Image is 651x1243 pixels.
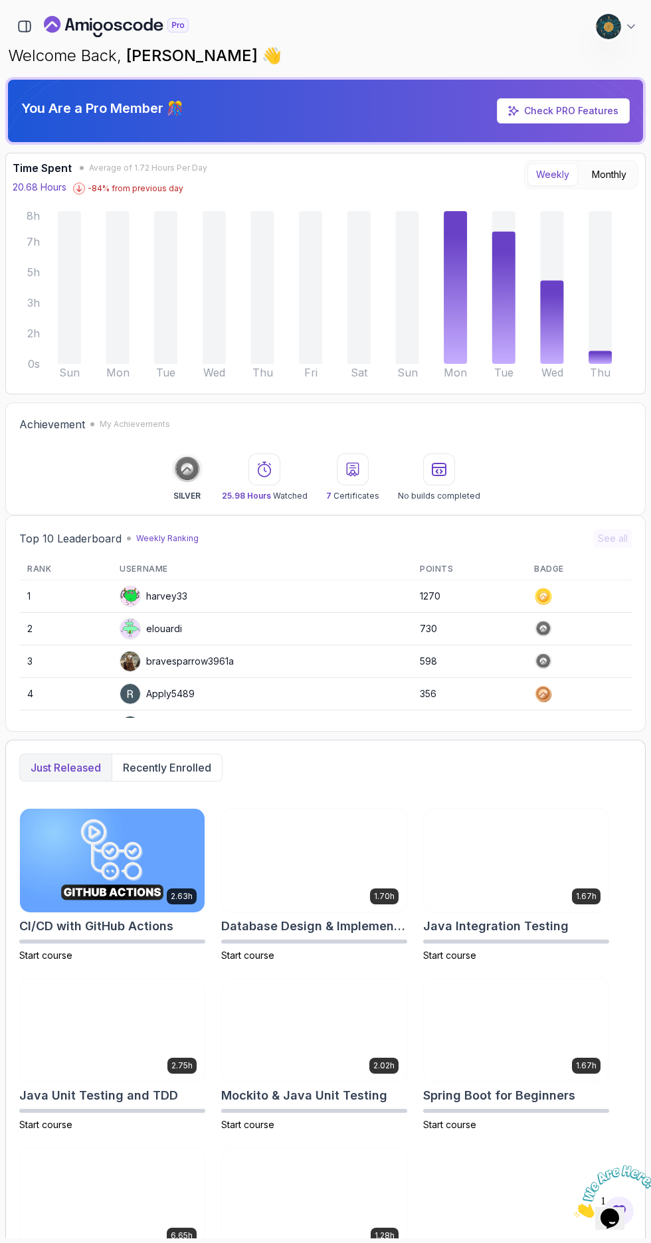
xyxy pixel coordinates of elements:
h2: CI/CD with GitHub Actions [19,917,173,936]
tspan: 5h [27,266,40,279]
th: Username [112,558,412,580]
a: Spring Boot for Beginners card1.67hSpring Boot for BeginnersStart course [423,978,609,1132]
tspan: Tue [156,366,175,379]
span: 1 [5,5,11,17]
tspan: Thu [590,366,610,379]
div: Apply5489 [120,683,195,704]
h2: Java Integration Testing [423,917,569,936]
p: Weekly Ranking [136,533,199,544]
tspan: Tue [494,366,513,379]
img: default monster avatar [120,619,140,639]
th: Badge [526,558,632,580]
td: 341 [412,710,526,743]
p: Just released [31,760,101,776]
tspan: Wed [203,366,225,379]
tspan: Wed [541,366,563,379]
div: harvey33 [120,586,187,607]
a: Java Unit Testing and TDD card2.75hJava Unit Testing and TDDStart course [19,978,205,1132]
p: 2.63h [171,891,193,902]
button: Monthly [583,163,635,186]
span: 👋 [260,43,284,68]
span: Average of 1.72 Hours Per Day [89,163,207,173]
span: Start course [221,1119,274,1130]
img: Java Unit Testing and TDD card [20,979,205,1082]
a: Landing page [44,16,219,37]
a: CI/CD with GitHub Actions card2.63hCI/CD with GitHub ActionsStart course [19,808,205,962]
button: Recently enrolled [112,754,222,781]
p: 1.28h [375,1230,395,1241]
tspan: Mon [444,366,467,379]
tspan: Thu [252,366,273,379]
td: 1270 [412,580,526,613]
img: user profile image [596,14,621,39]
p: Certificates [326,491,379,501]
th: Points [412,558,526,580]
h2: Mockito & Java Unit Testing [221,1086,387,1105]
a: Check PRO Features [497,98,630,124]
img: Chat attention grabber [5,5,88,58]
img: Mockito & Java Unit Testing card [222,979,407,1082]
img: Java Integration Testing card [424,809,608,912]
span: 25.98 Hours [222,491,271,501]
button: user profile image [595,13,638,40]
iframe: chat widget [569,1160,651,1223]
a: Java Integration Testing card1.67hJava Integration TestingStart course [423,808,609,962]
p: Recently enrolled [123,760,211,776]
img: CI/CD with GitHub Actions card [20,809,205,912]
tspan: 0s [28,357,40,371]
h2: Spring Boot for Beginners [423,1086,575,1105]
img: user profile image [120,651,140,671]
tspan: 8h [27,209,40,222]
img: user profile image [120,684,140,704]
span: [PERSON_NAME] [126,46,262,65]
p: 6.65h [171,1230,193,1241]
span: Start course [221,950,274,961]
span: Start course [423,1119,476,1130]
span: Start course [19,1119,72,1130]
h2: Database Design & Implementation [221,917,407,936]
tspan: Sat [351,366,368,379]
p: 1.70h [374,891,395,902]
img: Spring Boot for Beginners card [424,979,608,1082]
td: 5 [19,710,112,743]
h2: Top 10 Leaderboard [19,531,122,546]
p: -84 % from previous day [88,183,183,194]
p: Watched [222,491,308,501]
p: 1.67h [576,891,597,902]
tspan: Mon [106,366,130,379]
p: You Are a Pro Member 🎊 [21,99,183,118]
img: default monster avatar [120,586,140,606]
p: My Achievements [100,419,170,430]
td: 4 [19,678,112,710]
td: 356 [412,678,526,710]
td: 3 [19,645,112,678]
div: CoderForReal [120,716,207,737]
p: Welcome Back, [8,45,643,66]
p: No builds completed [398,491,480,501]
tspan: 7h [27,235,40,248]
td: 598 [412,645,526,678]
img: Database Design & Implementation card [222,809,407,912]
button: Just released [20,754,112,781]
a: Mockito & Java Unit Testing card2.02hMockito & Java Unit TestingStart course [221,978,407,1132]
button: See all [594,529,632,548]
tspan: 2h [27,327,40,340]
span: 7 [326,491,331,501]
th: Rank [19,558,112,580]
tspan: Fri [304,366,318,379]
div: elouardi [120,618,182,639]
tspan: Sun [397,366,418,379]
tspan: Sun [59,366,80,379]
span: Start course [19,950,72,961]
p: 2.02h [373,1060,395,1071]
a: Database Design & Implementation card1.70hDatabase Design & ImplementationStart course [221,808,407,962]
td: 730 [412,613,526,645]
a: Check PRO Features [524,105,618,116]
td: 1 [19,580,112,613]
p: 1.67h [576,1060,597,1071]
p: SILVER [173,491,201,501]
p: 20.68 Hours [13,181,66,194]
p: 2.75h [171,1060,193,1071]
tspan: 3h [27,296,40,309]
